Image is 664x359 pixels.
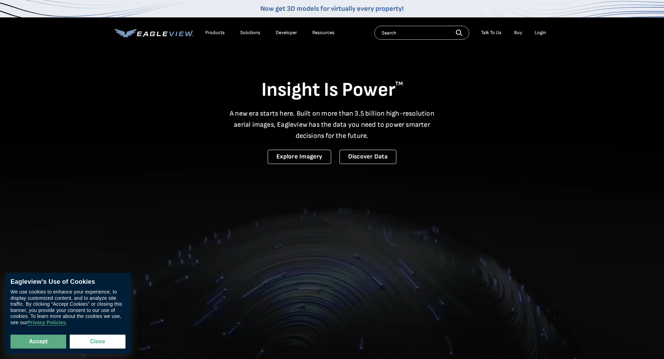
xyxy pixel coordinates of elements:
a: Privacy Policies [27,320,66,326]
div: Talk To Us [481,30,502,36]
a: Discover Data [339,150,396,164]
button: Accept [10,335,66,349]
a: Developer [276,30,297,36]
a: Now get 3D models for virtually every property! [260,5,404,13]
button: Close [70,335,125,349]
div: Login [535,30,546,36]
div: Products [205,30,225,36]
a: Buy [514,30,522,36]
div: Solutions [240,30,260,36]
div: Resources [312,30,335,36]
div: We use cookies to enhance your experience, to display customized content, and to analyze site tra... [10,289,125,326]
input: Search [374,26,469,40]
div: Eagleview’s Use of Cookies [10,278,125,286]
h1: Insight Is Power [115,78,550,102]
p: A new era starts here. Built on more than 3.5 billion high-resolution aerial images, Eagleview ha... [226,108,439,141]
sup: TM [395,80,403,87]
a: Explore Imagery [268,150,331,164]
